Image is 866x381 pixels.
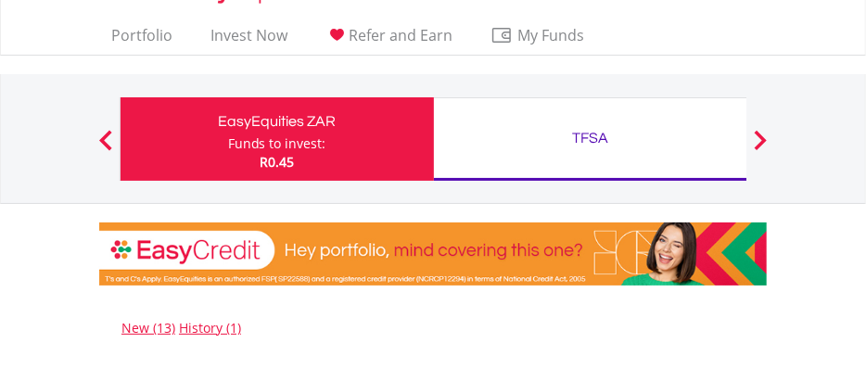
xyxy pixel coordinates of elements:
[99,222,767,286] img: EasyCredit Promotion Banner
[490,23,612,47] span: My Funds
[742,139,779,158] button: Next
[228,134,326,153] div: Funds to invest:
[179,319,241,337] a: History (1)
[318,26,460,55] a: Refer and Earn
[349,25,452,45] span: Refer and Earn
[445,125,736,151] div: TFSA
[203,26,295,55] a: Invest Now
[104,26,180,55] a: Portfolio
[87,139,124,158] button: Previous
[260,153,294,171] span: R0.45
[121,319,175,337] a: New (13)
[132,108,423,134] div: EasyEquities ZAR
